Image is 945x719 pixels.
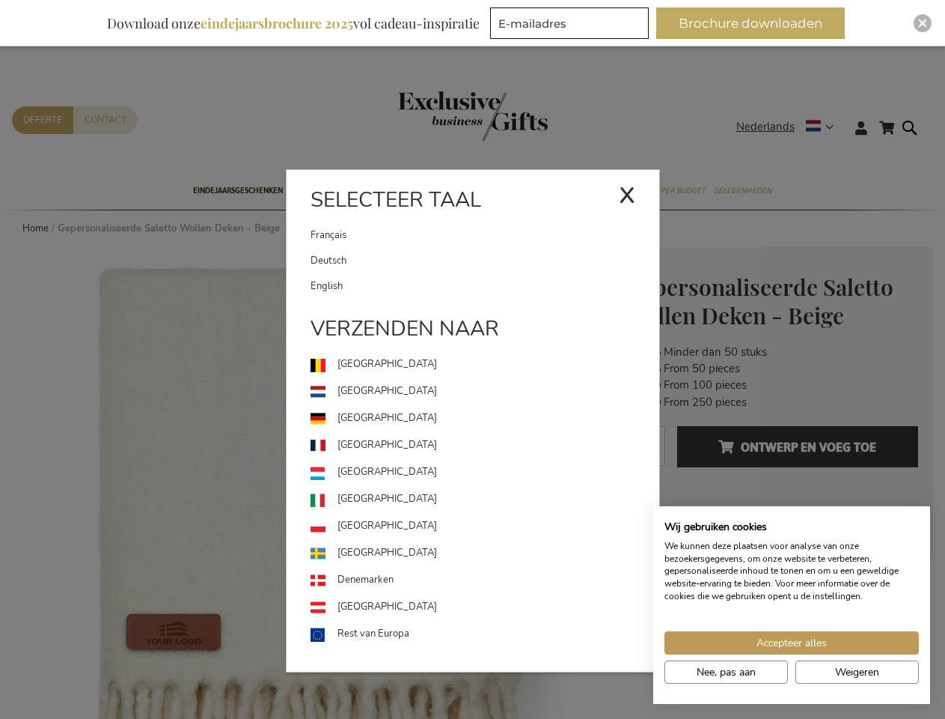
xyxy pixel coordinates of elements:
[287,314,659,351] div: Verzenden naar
[835,664,879,680] span: Weigeren
[619,171,635,216] div: x
[311,351,659,378] a: [GEOGRAPHIC_DATA]
[311,378,659,405] a: [GEOGRAPHIC_DATA]
[311,486,659,513] a: [GEOGRAPHIC_DATA]
[287,185,659,222] div: Selecteer taal
[664,521,919,534] h2: Wij gebruiken cookies
[914,14,932,32] div: Close
[490,7,653,43] form: marketing offers and promotions
[664,631,919,655] button: Accepteer alle cookies
[311,222,619,248] a: Français
[100,7,486,39] div: Download onze vol cadeau-inspiratie
[795,661,919,684] button: Alle cookies weigeren
[311,540,659,567] a: [GEOGRAPHIC_DATA]
[918,19,927,28] img: Close
[311,594,659,621] a: [GEOGRAPHIC_DATA]
[311,405,659,432] a: [GEOGRAPHIC_DATA]
[311,567,659,594] a: Denemarken
[697,664,756,680] span: Nee, pas aan
[311,459,659,486] a: [GEOGRAPHIC_DATA]
[664,540,919,603] p: We kunnen deze plaatsen voor analyse van onze bezoekersgegevens, om onze website te verbeteren, g...
[756,635,827,651] span: Accepteer alles
[311,248,659,273] a: Deutsch
[201,14,353,32] b: eindejaarsbrochure 2025
[311,273,659,299] a: English
[656,7,845,39] button: Brochure downloaden
[490,7,649,39] input: E-mailadres
[664,661,788,684] button: Pas cookie voorkeuren aan
[311,513,659,540] a: [GEOGRAPHIC_DATA]
[311,621,659,648] a: Rest van Europa
[311,432,659,459] a: [GEOGRAPHIC_DATA]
